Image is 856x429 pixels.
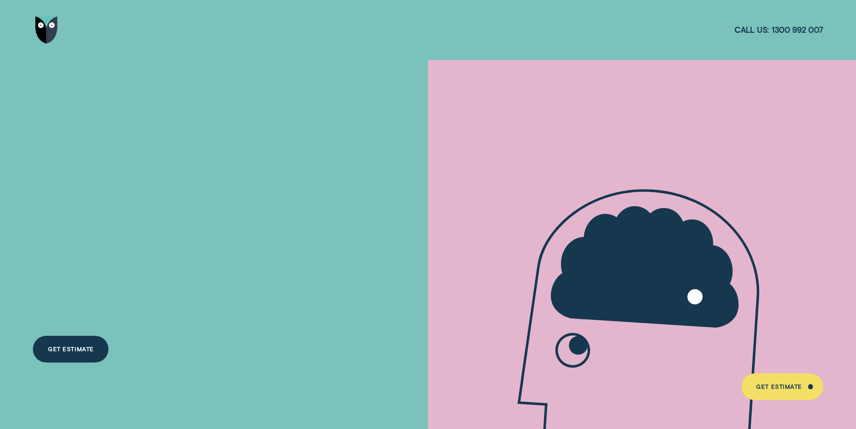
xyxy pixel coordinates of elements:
a: Get Estimate [741,373,823,401]
a: Call us:1300 992 007 [734,25,823,35]
img: Wisr [35,16,58,44]
a: Get Estimate [33,336,109,363]
span: 1300 992 007 [772,25,823,35]
h4: A LOAN THAT PUTS YOU IN CONTROL [33,138,292,264]
span: Call us: [734,25,769,35]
